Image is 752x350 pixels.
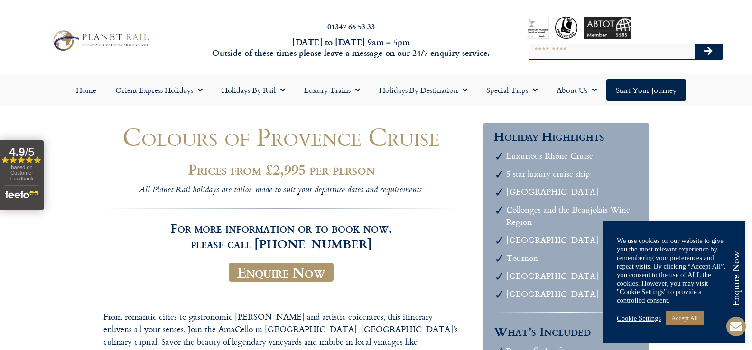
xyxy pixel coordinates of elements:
[212,79,295,101] a: Holidays by Rail
[295,79,370,101] a: Luxury Trains
[477,79,547,101] a: Special Trips
[66,79,106,101] a: Home
[370,79,477,101] a: Holidays by Destination
[695,44,722,59] button: Search
[617,236,731,305] div: We use cookies on our website to give you the most relevant experience by remembering your prefer...
[666,311,704,325] a: Accept All
[5,79,747,101] nav: Menu
[203,36,499,59] h6: [DATE] to [DATE] 9am – 5pm Outside of these times please leave a message on our 24/7 enquiry serv...
[547,79,606,101] a: About Us
[617,314,661,323] a: Cookie Settings
[106,79,212,101] a: Orient Express Holidays
[327,21,375,32] a: 01347 66 53 33
[49,28,152,53] img: Planet Rail Train Holidays Logo
[606,79,686,101] a: Start your Journey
